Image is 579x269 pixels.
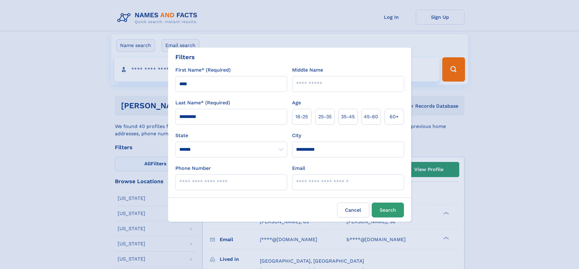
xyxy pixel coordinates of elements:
[341,113,355,120] span: 35‑45
[292,66,323,74] label: Middle Name
[292,165,305,172] label: Email
[318,113,332,120] span: 25‑35
[175,132,287,139] label: State
[337,203,369,217] label: Cancel
[175,66,231,74] label: First Name* (Required)
[364,113,378,120] span: 45‑60
[292,132,301,139] label: City
[175,99,230,106] label: Last Name* (Required)
[390,113,399,120] span: 60+
[175,52,195,62] div: Filters
[292,99,301,106] label: Age
[175,165,211,172] label: Phone Number
[295,113,308,120] span: 18‑25
[372,203,404,217] button: Search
